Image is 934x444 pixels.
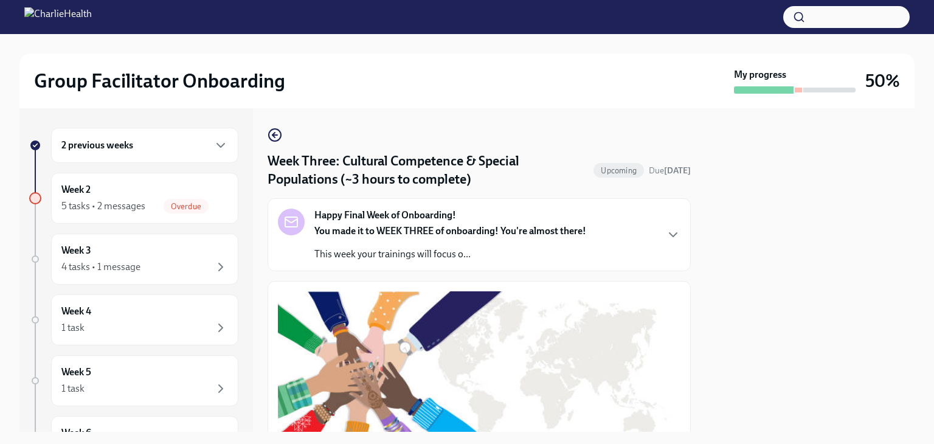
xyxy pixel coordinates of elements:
[314,209,456,222] strong: Happy Final Week of Onboarding!
[29,355,238,406] a: Week 51 task
[593,166,644,175] span: Upcoming
[61,366,91,379] h6: Week 5
[649,165,691,176] span: Due
[61,426,91,440] h6: Week 6
[314,248,586,261] p: This week your trainings will focus o...
[61,183,91,196] h6: Week 2
[61,260,140,274] div: 4 tasks • 1 message
[61,321,85,335] div: 1 task
[51,128,238,163] div: 2 previous weeks
[24,7,92,27] img: CharlieHealth
[649,165,691,176] span: October 13th, 2025 10:00
[61,382,85,395] div: 1 task
[29,294,238,345] a: Week 41 task
[29,234,238,285] a: Week 34 tasks • 1 message
[865,70,900,92] h3: 50%
[61,244,91,257] h6: Week 3
[29,173,238,224] a: Week 25 tasks • 2 messagesOverdue
[314,225,586,237] strong: You made it to WEEK THREE of onboarding! You're almost there!
[61,139,133,152] h6: 2 previous weeks
[734,68,786,82] strong: My progress
[664,165,691,176] strong: [DATE]
[61,305,91,318] h6: Week 4
[34,69,285,93] h2: Group Facilitator Onboarding
[61,199,145,213] div: 5 tasks • 2 messages
[268,152,589,189] h4: Week Three: Cultural Competence & Special Populations (~3 hours to complete)
[164,202,209,211] span: Overdue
